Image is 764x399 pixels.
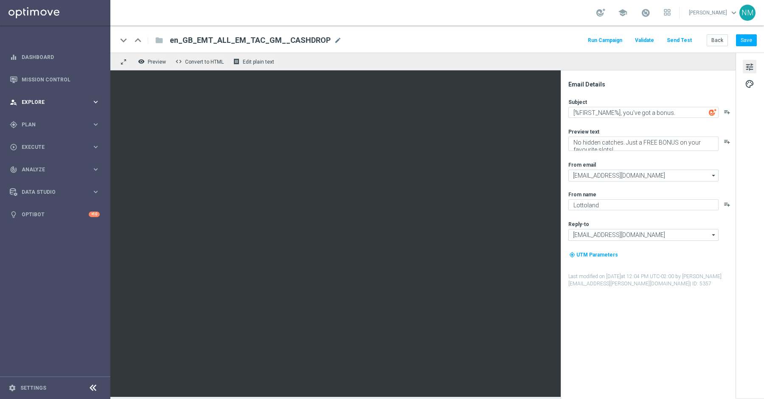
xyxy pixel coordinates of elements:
span: palette [745,78,754,89]
button: playlist_add [724,109,730,115]
span: Explore [22,100,92,105]
button: Validate [634,35,655,46]
button: Mission Control [9,76,100,83]
i: track_changes [10,166,17,173]
span: code [175,58,182,65]
span: | ID: 5357 [690,281,711,287]
a: Mission Control [22,68,100,91]
button: palette [743,77,756,90]
div: Email Details [568,81,735,88]
i: arrow_drop_down [710,229,718,240]
span: Preview [148,59,166,65]
div: +10 [89,212,100,217]
button: equalizer Dashboard [9,54,100,61]
i: receipt [233,58,240,65]
button: lightbulb Optibot +10 [9,211,100,218]
span: Analyze [22,167,92,172]
span: keyboard_arrow_down [729,8,739,17]
button: Send Test [666,35,693,46]
span: en_GB_EMT_ALL_EM_TAC_GM__CASHDROP [170,35,331,45]
span: Edit plain text [243,59,274,65]
button: person_search Explore keyboard_arrow_right [9,99,100,106]
label: Reply-to [568,221,589,228]
div: Mission Control [10,68,100,91]
span: Plan [22,122,92,127]
label: Last modified on [DATE] at 12:04 PM UTC-02:00 by [PERSON_NAME][EMAIL_ADDRESS][PERSON_NAME][DOMAIN... [568,273,735,287]
div: Data Studio [10,188,92,196]
label: Subject [568,99,587,106]
i: my_location [569,252,575,258]
div: Explore [10,98,92,106]
i: equalizer [10,53,17,61]
a: Optibot [22,203,89,226]
input: Select [568,229,719,241]
i: settings [8,384,16,392]
button: Run Campaign [587,35,624,46]
button: Data Studio keyboard_arrow_right [9,189,100,195]
i: keyboard_arrow_right [92,188,100,196]
button: play_circle_outline Execute keyboard_arrow_right [9,144,100,151]
div: Dashboard [10,46,100,68]
div: Execute [10,143,92,151]
input: Select [568,170,719,181]
button: gps_fixed Plan keyboard_arrow_right [9,121,100,128]
i: keyboard_arrow_right [92,143,100,151]
i: play_circle_outline [10,143,17,151]
button: Back [707,34,728,46]
i: gps_fixed [10,121,17,128]
button: receipt Edit plain text [231,56,278,67]
i: lightbulb [10,211,17,218]
span: Execute [22,145,92,150]
button: playlist_add [724,138,730,145]
div: Optibot [10,203,100,226]
button: Save [736,34,757,46]
span: tune [745,61,754,73]
div: Plan [10,121,92,128]
label: From email [568,162,596,168]
label: From name [568,191,596,198]
i: arrow_drop_down [710,170,718,181]
button: my_location UTM Parameters [568,250,619,259]
i: person_search [10,98,17,106]
span: Data Studio [22,190,92,195]
label: Preview text [568,128,599,135]
div: NM [739,5,756,21]
a: Settings [20,385,46,391]
span: school [618,8,627,17]
span: mode_edit [334,36,342,44]
button: track_changes Analyze keyboard_arrow_right [9,166,100,173]
span: UTM Parameters [576,252,618,258]
img: optiGenie.svg [709,109,716,116]
span: Validate [635,37,654,43]
i: remove_red_eye [138,58,145,65]
a: [PERSON_NAME]keyboard_arrow_down [688,6,739,19]
a: Dashboard [22,46,100,68]
i: keyboard_arrow_right [92,98,100,106]
button: playlist_add [724,201,730,208]
button: code Convert to HTML [173,56,228,67]
button: tune [743,60,756,73]
button: remove_red_eye Preview [136,56,170,67]
i: keyboard_arrow_right [92,165,100,173]
div: Analyze [10,166,92,173]
span: Convert to HTML [185,59,224,65]
i: keyboard_arrow_right [92,120,100,128]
